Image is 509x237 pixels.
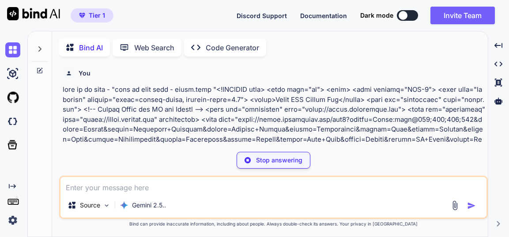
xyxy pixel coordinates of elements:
img: Bind AI [7,7,60,20]
button: premiumTier 1 [71,8,113,23]
img: icon [467,201,476,210]
img: Pick Models [103,202,110,209]
span: Tier 1 [89,11,105,20]
img: darkCloudIdeIcon [5,114,20,129]
img: premium [79,13,85,18]
img: chat [5,42,20,57]
p: Bind AI [79,42,103,53]
span: Dark mode [360,11,393,20]
p: Web Search [134,42,174,53]
button: Invite Team [430,7,495,24]
p: Gemini 2.5.. [132,201,166,210]
p: Bind can provide inaccurate information, including about people. Always double-check its answers.... [59,221,488,227]
span: Documentation [300,12,347,19]
span: Discord Support [237,12,287,19]
img: settings [5,213,20,228]
p: Code Generator [206,42,259,53]
p: Stop answering [256,156,302,165]
img: ai-studio [5,66,20,81]
img: attachment [450,200,460,211]
img: githubLight [5,90,20,105]
img: Gemini 2.5 Pro [120,201,128,210]
p: Source [80,201,100,210]
button: Documentation [300,11,347,20]
button: Discord Support [237,11,287,20]
h6: You [79,69,90,78]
